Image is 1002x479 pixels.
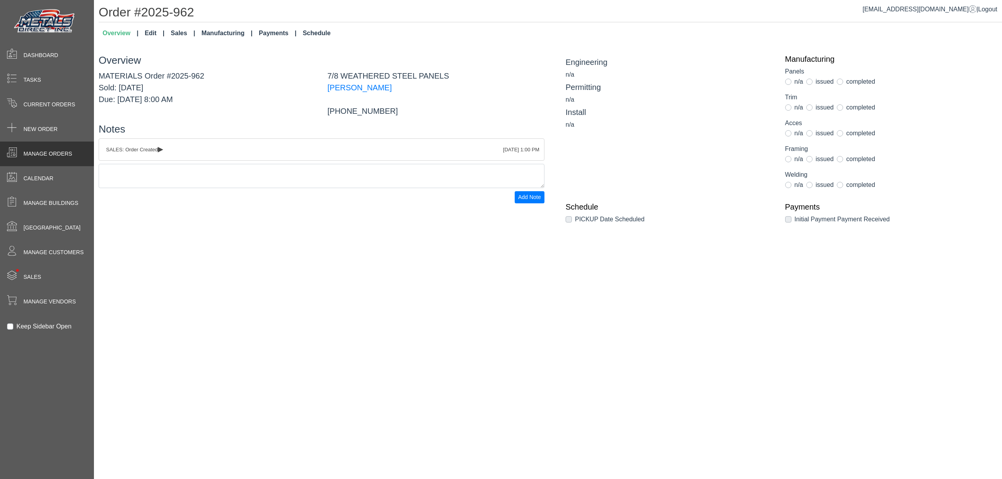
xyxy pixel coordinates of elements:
[23,273,41,281] span: Sales
[566,70,773,79] div: n/a
[23,76,41,84] span: Tasks
[978,6,997,13] span: Logout
[566,57,773,67] h5: Engineering
[322,70,551,117] div: 7/8 WEATHERED STEEL PANELS [PHONE_NUMBER]
[168,25,198,41] a: Sales
[566,95,773,104] div: n/a
[93,70,322,117] div: MATERIALS Order #2025-962 Sold: [DATE] Due: [DATE] 8:00 AM
[515,191,544,203] button: Add Note
[566,108,773,117] h5: Install
[12,7,78,36] img: Metals Direct Inc Logo
[99,54,544,66] h3: Overview
[23,248,84,257] span: Manage Customers
[256,25,299,41] a: Payments
[299,25,333,41] a: Schedule
[23,125,58,133] span: New Order
[863,6,977,13] a: [EMAIL_ADDRESS][DOMAIN_NAME]
[566,120,773,129] div: n/a
[23,100,75,109] span: Current Orders
[23,51,58,59] span: Dashboard
[99,5,1002,22] h1: Order #2025-962
[99,25,142,41] a: Overview
[23,150,72,158] span: Manage Orders
[785,54,993,64] a: Manufacturing
[16,322,72,331] label: Keep Sidebar Open
[795,215,890,224] label: Initial Payment Payment Received
[863,5,997,14] div: |
[566,202,773,212] a: Schedule
[23,298,76,306] span: Manage Vendors
[23,224,81,232] span: [GEOGRAPHIC_DATA]
[158,146,163,151] span: ▸
[503,146,539,154] div: [DATE] 1:00 PM
[23,174,53,183] span: Calendar
[106,146,537,154] div: SALES: Order Created
[23,199,78,207] span: Manage Buildings
[566,83,773,92] h5: Permitting
[785,202,993,212] a: Payments
[328,83,392,92] a: [PERSON_NAME]
[518,194,541,200] span: Add Note
[99,123,544,135] h3: Notes
[7,258,27,283] span: •
[142,25,168,41] a: Edit
[575,215,645,224] label: PICKUP Date Scheduled
[198,25,256,41] a: Manufacturing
